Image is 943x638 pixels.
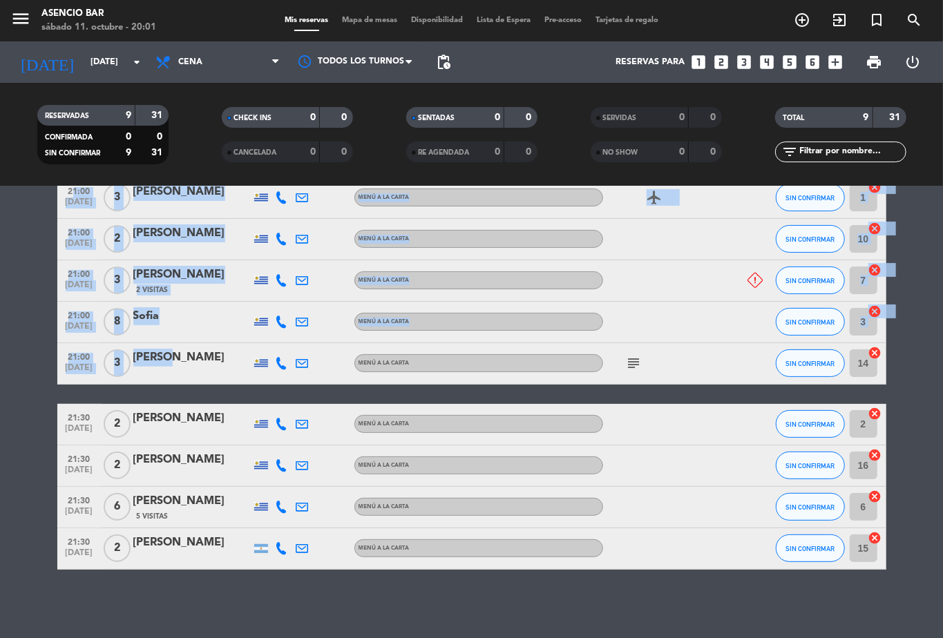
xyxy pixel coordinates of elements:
div: [PERSON_NAME] [133,266,251,284]
i: cancel [868,407,882,420]
span: 2 [104,534,131,562]
strong: 0 [310,113,316,122]
strong: 31 [151,110,165,120]
span: Menú a la carta [359,504,410,510]
span: 2 Visitas [137,284,169,296]
i: search [906,12,922,28]
span: TOTAL [783,115,805,122]
input: Filtrar por nombre... [799,144,906,159]
i: add_box [827,53,845,71]
span: SIN CONFIRMAR [785,420,835,428]
span: 3 [104,267,131,294]
strong: 0 [157,132,165,142]
span: 8 [104,308,131,336]
span: 3 [104,184,131,211]
span: CHECK INS [234,115,272,122]
span: Menú a la carta [359,278,410,283]
span: Tarjetas de regalo [589,17,665,24]
span: [DATE] [62,280,97,296]
span: 5 Visitas [137,511,169,522]
span: SIN CONFIRMAR [785,503,835,511]
strong: 0 [495,147,500,157]
span: 21:00 [62,224,97,240]
strong: 0 [679,147,685,157]
strong: 0 [679,113,685,122]
span: Mis reservas [278,17,335,24]
strong: 31 [889,113,903,122]
span: [DATE] [62,322,97,338]
span: print [866,54,882,70]
span: Lista de Espera [470,17,537,24]
strong: 9 [126,110,131,120]
span: CONFIRMADA [46,134,93,141]
span: 21:30 [62,533,97,549]
i: looks_5 [781,53,799,71]
button: SIN CONFIRMAR [776,534,845,562]
span: Menú a la carta [359,195,410,200]
span: [DATE] [62,424,97,440]
span: Cena [178,57,202,67]
i: looks_4 [759,53,777,71]
span: Reservas para [616,57,685,67]
button: SIN CONFIRMAR [776,225,845,253]
i: arrow_drop_down [128,54,145,70]
button: SIN CONFIRMAR [776,308,845,336]
span: 21:30 [62,409,97,425]
i: menu [10,8,31,29]
div: [PERSON_NAME] [133,183,251,201]
button: menu [10,8,31,34]
span: Mapa de mesas [335,17,404,24]
div: [PERSON_NAME] [133,534,251,552]
span: [DATE] [62,197,97,213]
span: SIN CONFIRMAR [46,150,101,157]
span: 21:00 [62,307,97,322]
strong: 0 [310,147,316,157]
strong: 0 [341,113,350,122]
strong: 9 [126,148,131,157]
strong: 0 [710,113,718,122]
span: 21:30 [62,450,97,466]
span: [DATE] [62,363,97,379]
div: Sofia [133,307,251,325]
button: SIN CONFIRMAR [776,349,845,377]
button: SIN CONFIRMAR [776,184,845,211]
strong: 0 [126,132,131,142]
span: SIN CONFIRMAR [785,318,835,326]
span: 21:00 [62,348,97,364]
i: cancel [868,346,882,360]
span: NO SHOW [603,149,638,156]
span: SIN CONFIRMAR [785,235,835,243]
span: SIN CONFIRMAR [785,545,835,552]
strong: 31 [151,148,165,157]
div: [PERSON_NAME] [133,451,251,469]
i: cancel [868,180,882,194]
span: SIN CONFIRMAR [785,194,835,202]
span: SERVIDAS [603,115,637,122]
i: exit_to_app [831,12,848,28]
span: SIN CONFIRMAR [785,277,835,284]
span: Pre-acceso [537,17,589,24]
strong: 0 [495,113,500,122]
i: [DATE] [10,47,84,77]
i: looks_one [690,53,708,71]
span: SIN CONFIRMAR [785,360,835,367]
span: 2 [104,225,131,253]
i: power_settings_new [905,54,922,70]
div: [PERSON_NAME] [133,409,251,427]
span: [DATE] [62,465,97,481]
i: filter_list [782,144,799,160]
div: Asencio Bar [41,7,156,21]
span: pending_actions [435,54,452,70]
i: looks_6 [804,53,822,71]
span: [DATE] [62,507,97,523]
div: LOG OUT [893,41,933,83]
span: Disponibilidad [404,17,470,24]
span: 3 [104,349,131,377]
span: Menú a la carta [359,236,410,242]
strong: 0 [710,147,718,157]
i: cancel [868,263,882,277]
span: Menú a la carta [359,463,410,468]
span: Menú a la carta [359,421,410,427]
span: Menú a la carta [359,319,410,325]
i: cancel [868,531,882,545]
